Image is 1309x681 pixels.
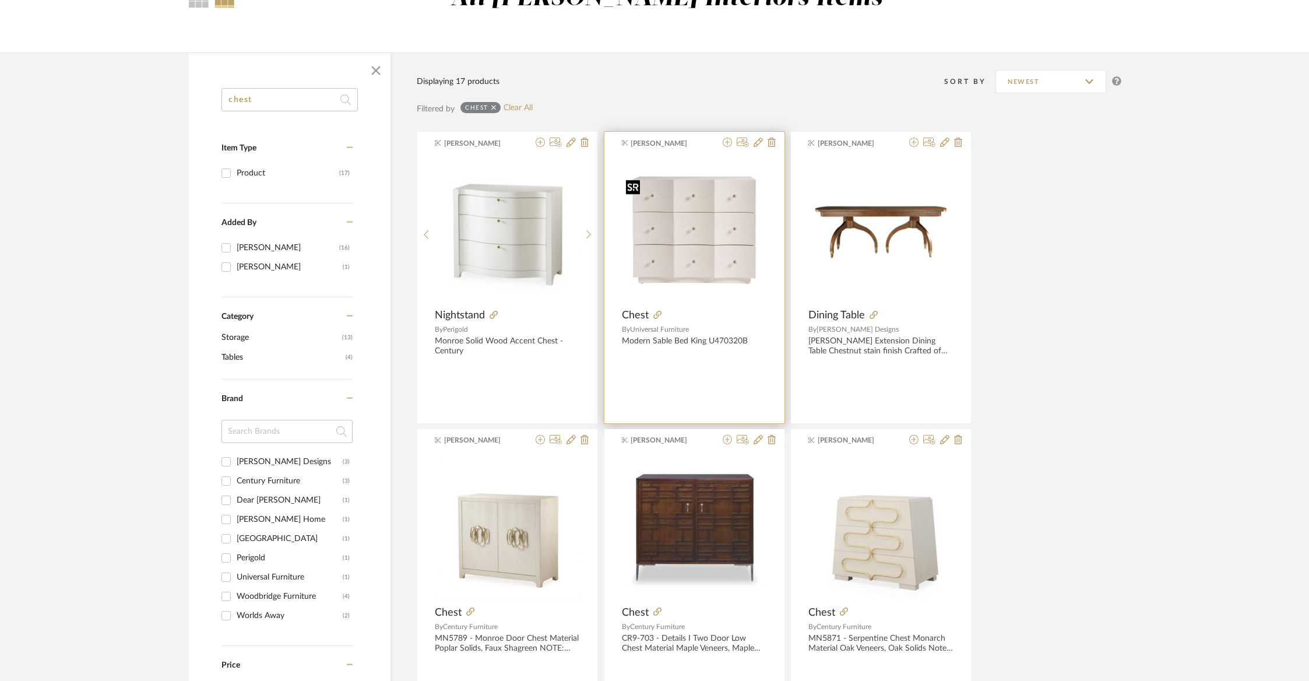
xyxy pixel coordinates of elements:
[221,420,353,443] input: Search Brands
[622,326,630,333] span: By
[630,326,689,333] span: Universal Furniture
[343,510,350,529] div: (1)
[343,491,350,510] div: (1)
[339,238,350,257] div: (16)
[343,587,350,606] div: (4)
[808,454,953,599] img: Chest
[237,549,343,567] div: Perigold
[237,529,343,548] div: [GEOGRAPHIC_DATA]
[237,238,339,257] div: [PERSON_NAME]
[343,258,350,276] div: (1)
[343,568,350,587] div: (1)
[808,606,835,619] span: Chest
[221,88,358,111] input: Search within 17 results
[435,336,580,356] div: Monroe Solid Wood Accent Chest - Century
[435,634,580,654] div: MN5789 - Monroe Door Chest Material Poplar Solids, Faux Shagreen NOTE: AVAILABLE ONLY AS SHOWN
[622,175,767,284] img: Chest
[443,623,498,630] span: Century Furniture
[808,157,953,303] img: Dining Table
[221,661,240,669] span: Price
[818,138,891,149] span: [PERSON_NAME]
[622,157,767,303] div: 0
[237,452,343,471] div: [PERSON_NAME] Designs
[339,164,350,182] div: (17)
[465,104,488,111] div: chest
[342,328,353,347] span: (13)
[435,454,580,600] div: 0
[622,462,767,591] img: Chest
[237,510,343,529] div: [PERSON_NAME] Home
[237,472,343,490] div: Century Furniture
[622,606,649,619] span: Chest
[435,454,580,599] img: Chest
[435,606,462,619] span: Chest
[343,529,350,548] div: (1)
[808,326,817,333] span: By
[622,309,649,322] span: Chest
[944,76,995,87] div: Sort By
[817,623,871,630] span: Century Furniture
[435,157,580,303] div: 0
[435,309,485,322] span: Nightstand
[221,328,339,347] span: Storage
[364,59,388,82] button: Close
[237,606,343,625] div: Worlds Away
[818,435,891,445] span: [PERSON_NAME]
[817,326,899,333] span: [PERSON_NAME] Designs
[630,623,685,630] span: Century Furniture
[343,606,350,625] div: (2)
[343,472,350,490] div: (3)
[435,157,580,302] img: Nightstand
[444,138,518,149] span: [PERSON_NAME]
[221,219,256,227] span: Added By
[622,623,630,630] span: By
[221,347,343,367] span: Tables
[237,258,343,276] div: [PERSON_NAME]
[237,587,343,606] div: Woodbridge Furniture
[504,103,533,113] a: Clear All
[221,144,256,152] span: Item Type
[221,312,254,322] span: Category
[221,395,243,403] span: Brand
[443,326,468,333] span: Perigold
[346,348,353,367] span: (4)
[631,435,704,445] span: [PERSON_NAME]
[631,138,704,149] span: [PERSON_NAME]
[444,435,518,445] span: [PERSON_NAME]
[417,75,499,88] div: Displaying 17 products
[808,634,953,654] div: MN5871 - Serpentine Chest Monarch Material Oak Veneers, Oak Solids Notes White-washed finish case...
[237,491,343,510] div: Dear [PERSON_NAME]
[808,336,953,356] div: [PERSON_NAME] Extension Dining Table Chestnut stain finish Crafted of hardwood
[808,309,865,322] span: Dining Table
[435,326,443,333] span: By
[343,452,350,471] div: (3)
[237,568,343,587] div: Universal Furniture
[435,623,443,630] span: By
[808,623,817,630] span: By
[417,103,455,115] div: Filtered by
[622,336,767,356] div: Modern Sable Bed King U470320B
[343,549,350,567] div: (1)
[622,634,767,654] div: CR9-703 - Details I Two Door Low Chest Material Maple Veneers, Maple Solids Distressing Level Ver...
[237,164,339,182] div: Product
